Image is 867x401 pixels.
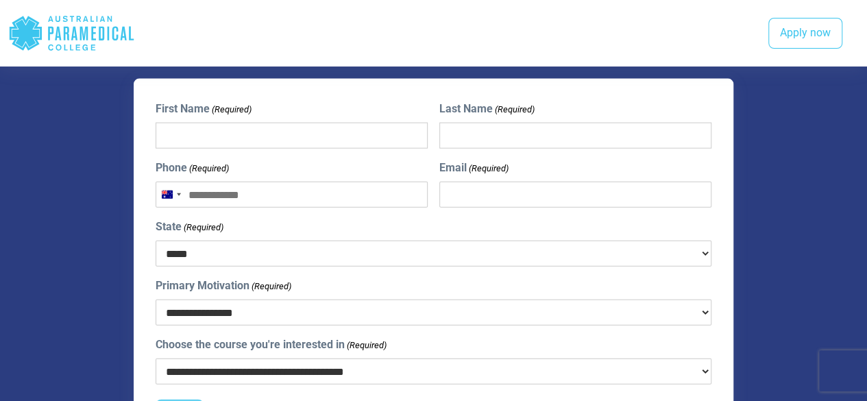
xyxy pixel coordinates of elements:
label: Email [439,160,509,176]
span: (Required) [467,162,509,175]
span: (Required) [188,162,230,175]
label: Last Name [439,101,535,117]
label: Choose the course you're interested in [156,337,387,353]
label: Phone [156,160,229,176]
div: Australian Paramedical College [8,11,135,56]
label: First Name [156,101,252,117]
span: (Required) [183,221,224,234]
label: Primary Motivation [156,278,291,294]
span: (Required) [493,103,535,117]
a: Apply now [768,18,842,49]
span: (Required) [251,280,292,293]
button: Selected country [156,182,185,207]
span: (Required) [211,103,252,117]
label: State [156,219,223,235]
span: (Required) [346,339,387,352]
